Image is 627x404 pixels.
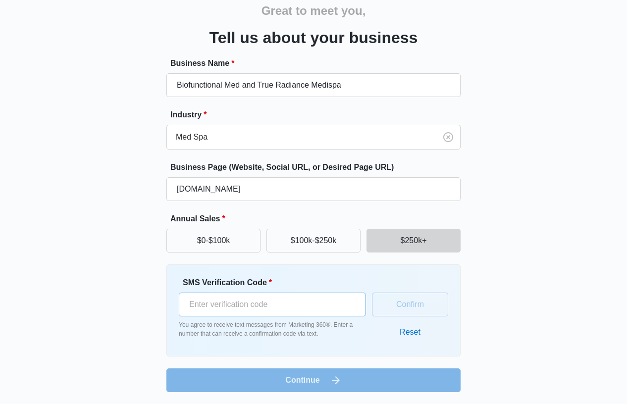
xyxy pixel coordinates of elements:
p: You agree to receive text messages from Marketing 360®. Enter a number that can receive a confirm... [179,320,366,338]
h2: Great to meet you, [261,2,366,20]
h3: Tell us about your business [209,26,418,50]
label: Business Name [170,57,465,69]
button: $0-$100k [166,229,261,252]
label: Industry [170,109,465,121]
input: e.g. janesplumbing.com [166,177,461,201]
input: Enter verification code [179,293,366,316]
button: Reset [390,320,430,344]
input: e.g. Jane's Plumbing [166,73,461,97]
label: SMS Verification Code [183,277,370,289]
label: Annual Sales [170,213,465,225]
button: Clear [440,129,456,145]
button: $250k+ [366,229,461,252]
button: $100k-$250k [266,229,361,252]
label: Business Page (Website, Social URL, or Desired Page URL) [170,161,465,173]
